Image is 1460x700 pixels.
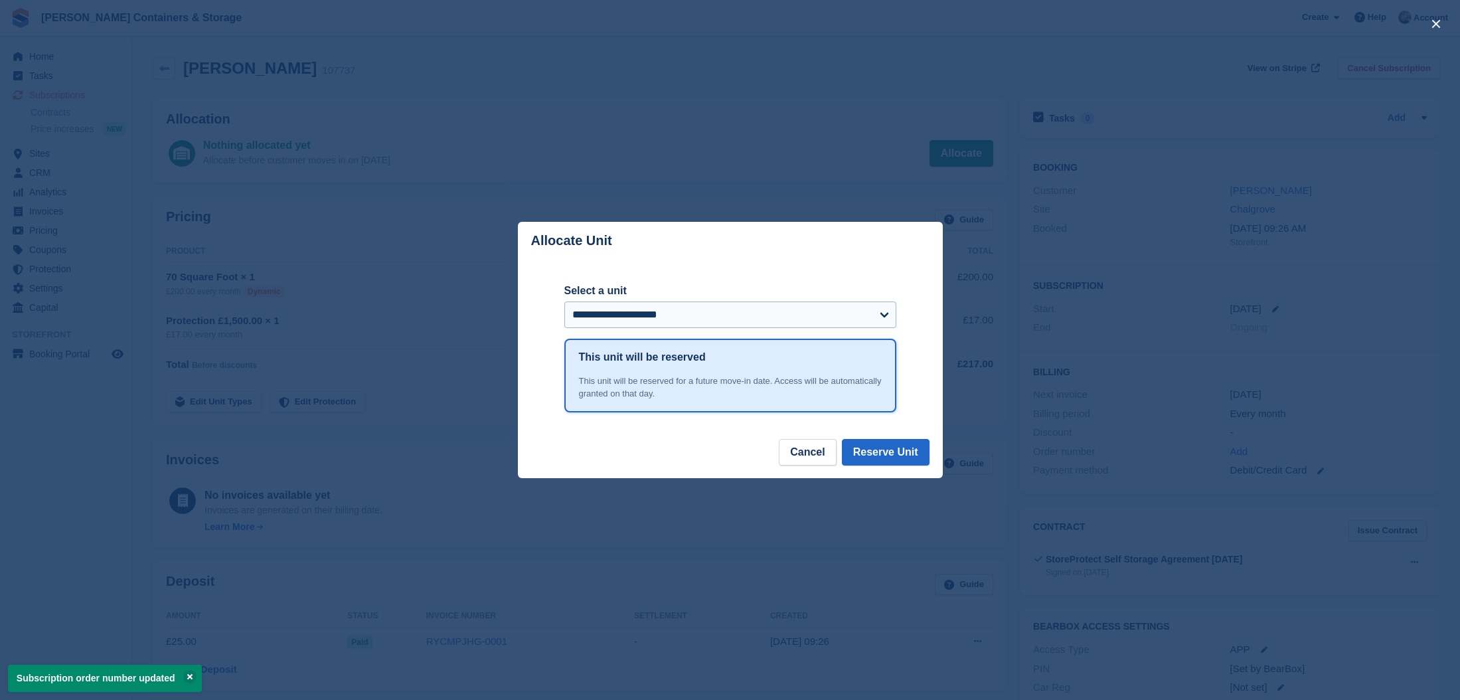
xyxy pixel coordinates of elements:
[531,233,612,248] p: Allocate Unit
[1425,13,1447,35] button: close
[564,283,896,299] label: Select a unit
[8,665,202,692] p: Subscription order number updated
[579,349,706,365] h1: This unit will be reserved
[779,439,836,466] button: Cancel
[842,439,930,466] button: Reserve Unit
[579,375,882,400] div: This unit will be reserved for a future move-in date. Access will be automatically granted on tha...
